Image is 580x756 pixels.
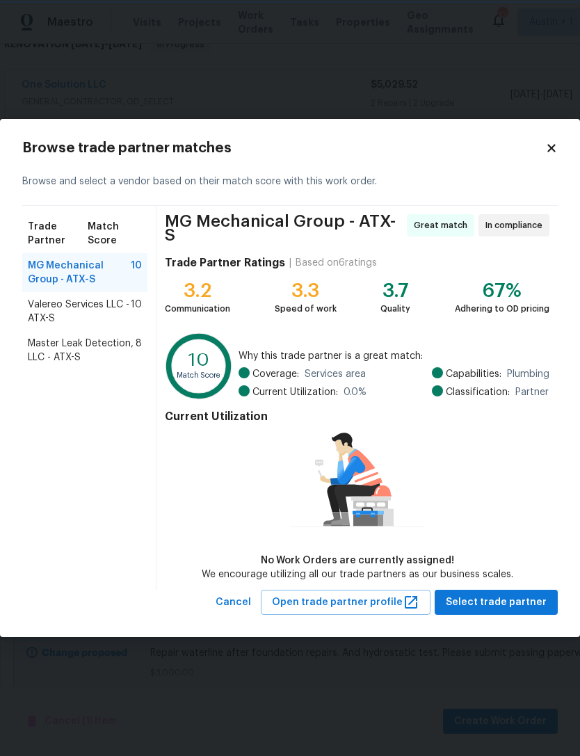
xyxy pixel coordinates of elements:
[165,284,230,298] div: 3.2
[188,351,209,369] text: 10
[252,367,299,381] span: Coverage:
[507,367,549,381] span: Plumbing
[446,367,501,381] span: Capabilities:
[455,302,549,316] div: Adhering to OD pricing
[165,256,285,270] h4: Trade Partner Ratings
[485,218,548,232] span: In compliance
[446,385,510,399] span: Classification:
[28,298,131,325] span: Valereo Services LLC - ATX-S
[239,349,549,363] span: Why this trade partner is a great match:
[275,302,337,316] div: Speed of work
[380,284,410,298] div: 3.7
[446,594,547,611] span: Select trade partner
[344,385,366,399] span: 0.0 %
[414,218,473,232] span: Great match
[272,594,419,611] span: Open trade partner profile
[210,590,257,616] button: Cancel
[177,371,221,378] text: Match Score
[216,594,251,611] span: Cancel
[28,259,131,287] span: MG Mechanical Group - ATX-S
[515,385,549,399] span: Partner
[380,302,410,316] div: Quality
[136,337,142,364] span: 8
[455,284,549,298] div: 67%
[435,590,558,616] button: Select trade partner
[28,337,136,364] span: Master Leak Detection, LLC - ATX-S
[202,554,513,568] div: No Work Orders are currently assigned!
[165,302,230,316] div: Communication
[275,284,337,298] div: 3.3
[165,214,403,242] span: MG Mechanical Group - ATX-S
[261,590,430,616] button: Open trade partner profile
[28,220,88,248] span: Trade Partner
[296,256,377,270] div: Based on 6 ratings
[252,385,338,399] span: Current Utilization:
[165,410,549,424] h4: Current Utilization
[305,367,366,381] span: Services area
[131,259,142,287] span: 10
[22,158,558,206] div: Browse and select a vendor based on their match score with this work order.
[131,298,142,325] span: 10
[22,141,545,155] h2: Browse trade partner matches
[202,568,513,581] div: We encourage utilizing all our trade partners as our business scales.
[285,256,296,270] div: |
[88,220,142,248] span: Match Score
